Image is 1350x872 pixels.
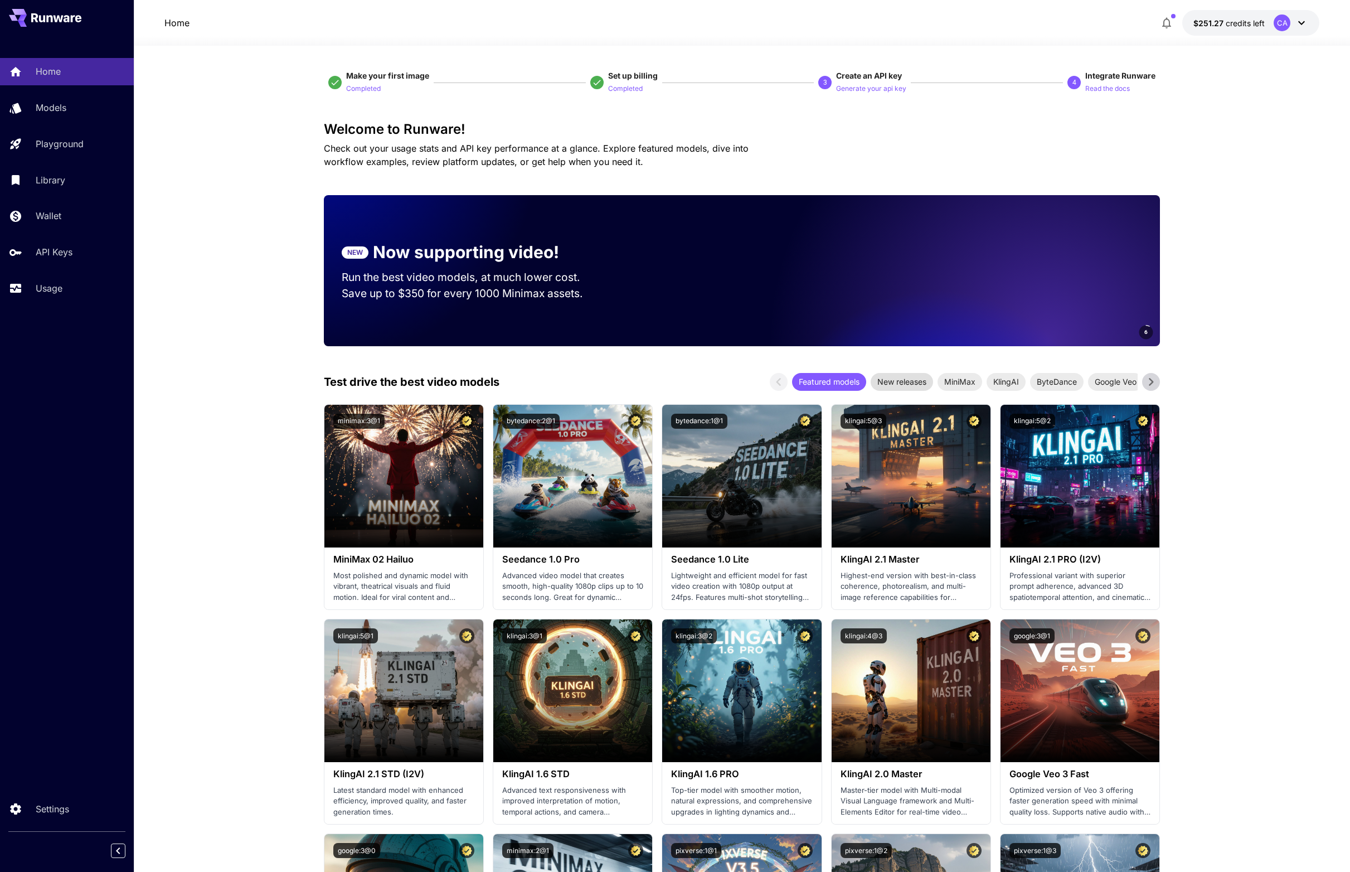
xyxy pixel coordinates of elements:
button: Completed [608,81,643,95]
p: Save up to $350 for every 1000 Minimax assets. [342,285,601,302]
span: Integrate Runware [1085,71,1155,80]
button: Certified Model – Vetted for best performance and includes a commercial license. [459,628,474,643]
button: Certified Model – Vetted for best performance and includes a commercial license. [459,843,474,858]
div: $251.26908 [1193,17,1265,29]
span: $251.27 [1193,18,1226,28]
p: API Keys [36,245,72,259]
button: Certified Model – Vetted for best performance and includes a commercial license. [798,414,813,429]
h3: KlingAI 1.6 STD [502,769,643,779]
p: Completed [608,84,643,94]
p: Settings [36,802,69,816]
p: Test drive the best video models [324,374,499,390]
button: Certified Model – Vetted for best performance and includes a commercial license. [1135,628,1150,643]
button: klingai:5@2 [1009,414,1055,429]
img: alt [662,405,821,548]
span: 6 [1144,328,1148,336]
p: Playground [36,137,84,151]
button: Certified Model – Vetted for best performance and includes a commercial license. [1135,843,1150,858]
button: pixverse:1@1 [671,843,721,858]
button: pixverse:1@2 [841,843,892,858]
button: klingai:5@3 [841,414,886,429]
button: Certified Model – Vetted for best performance and includes a commercial license. [967,414,982,429]
div: ByteDance [1030,373,1084,391]
button: google:3@1 [1009,628,1055,643]
button: Collapse sidebar [111,844,125,858]
p: Latest standard model with enhanced efficiency, improved quality, and faster generation times. [333,785,474,818]
span: ByteDance [1030,376,1084,387]
p: Optimized version of Veo 3 offering faster generation speed with minimal quality loss. Supports n... [1009,785,1150,818]
button: Read the docs [1085,81,1130,95]
div: New releases [871,373,933,391]
p: Library [36,173,65,187]
p: Completed [346,84,381,94]
span: Google Veo [1088,376,1143,387]
p: 4 [1072,77,1076,88]
span: MiniMax [938,376,982,387]
img: alt [832,619,990,762]
nav: breadcrumb [164,16,190,30]
a: Home [164,16,190,30]
button: Certified Model – Vetted for best performance and includes a commercial license. [798,628,813,643]
p: Generate your api key [836,84,906,94]
h3: Seedance 1.0 Pro [502,554,643,565]
p: Run the best video models, at much lower cost. [342,269,601,285]
p: Master-tier model with Multi-modal Visual Language framework and Multi-Elements Editor for real-t... [841,785,982,818]
button: Certified Model – Vetted for best performance and includes a commercial license. [628,414,643,429]
div: Google Veo [1088,373,1143,391]
p: Highest-end version with best-in-class coherence, photorealism, and multi-image reference capabil... [841,570,982,603]
p: 3 [823,77,827,88]
button: pixverse:1@3 [1009,843,1061,858]
p: Wallet [36,209,61,222]
button: minimax:2@1 [502,843,553,858]
p: Most polished and dynamic model with vibrant, theatrical visuals and fluid motion. Ideal for vira... [333,570,474,603]
p: Advanced video model that creates smooth, high-quality 1080p clips up to 10 seconds long. Great f... [502,570,643,603]
h3: MiniMax 02 Hailuo [333,554,474,565]
div: KlingAI [987,373,1026,391]
span: KlingAI [987,376,1026,387]
img: alt [662,619,821,762]
img: alt [324,619,483,762]
p: Home [36,65,61,78]
span: Make your first image [346,71,429,80]
p: Advanced text responsiveness with improved interpretation of motion, temporal actions, and camera... [502,785,643,818]
button: klingai:5@1 [333,628,378,643]
button: Certified Model – Vetted for best performance and includes a commercial license. [967,843,982,858]
p: Professional variant with superior prompt adherence, advanced 3D spatiotemporal attention, and ci... [1009,570,1150,603]
button: Certified Model – Vetted for best performance and includes a commercial license. [628,843,643,858]
button: minimax:3@1 [333,414,385,429]
span: New releases [871,376,933,387]
button: klingai:3@2 [671,628,717,643]
img: alt [1001,405,1159,548]
img: alt [493,619,652,762]
h3: Seedance 1.0 Lite [671,554,812,565]
p: NEW [347,248,363,258]
h3: Google Veo 3 Fast [1009,769,1150,779]
button: Certified Model – Vetted for best performance and includes a commercial license. [967,628,982,643]
p: Models [36,101,66,114]
span: Featured models [792,376,866,387]
button: Certified Model – Vetted for best performance and includes a commercial license. [459,414,474,429]
span: Create an API key [836,71,902,80]
span: credits left [1226,18,1265,28]
div: Collapse sidebar [119,841,134,861]
span: Check out your usage stats and API key performance at a glance. Explore featured models, dive int... [324,143,749,167]
button: bytedance:1@1 [671,414,727,429]
img: alt [1001,619,1159,762]
div: CA [1274,14,1290,31]
h3: KlingAI 2.1 STD (I2V) [333,769,474,779]
button: Completed [346,81,381,95]
button: klingai:3@1 [502,628,547,643]
button: bytedance:2@1 [502,414,560,429]
button: Certified Model – Vetted for best performance and includes a commercial license. [1135,414,1150,429]
h3: KlingAI 2.0 Master [841,769,982,779]
p: Usage [36,282,62,295]
div: Featured models [792,373,866,391]
button: klingai:4@3 [841,628,887,643]
div: MiniMax [938,373,982,391]
img: alt [832,405,990,548]
button: Certified Model – Vetted for best performance and includes a commercial license. [628,628,643,643]
button: google:3@0 [333,843,380,858]
span: Set up billing [608,71,658,80]
p: Lightweight and efficient model for fast video creation with 1080p output at 24fps. Features mult... [671,570,812,603]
